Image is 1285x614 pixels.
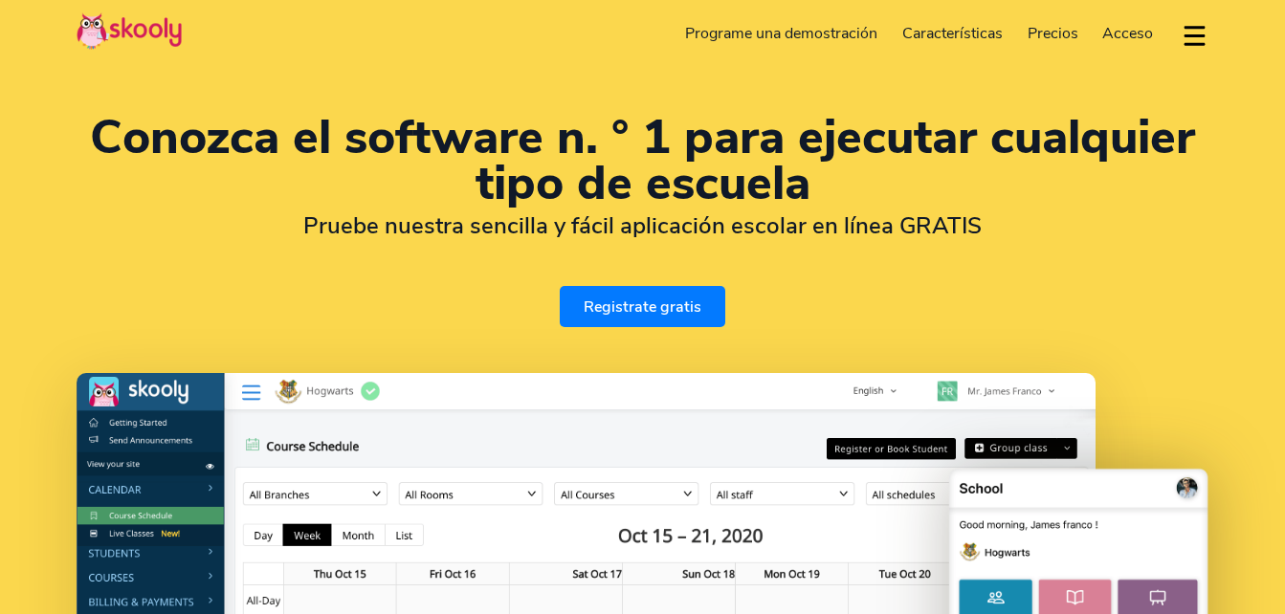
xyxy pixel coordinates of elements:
a: Acceso [1090,18,1165,49]
a: Registrate gratis [560,286,725,327]
span: Acceso [1102,23,1153,44]
span: Precios [1028,23,1078,44]
img: Skooly [77,12,182,50]
h1: Conozca el software n. ° 1 para ejecutar cualquier tipo de escuela [77,115,1208,207]
a: Características [890,18,1015,49]
button: dropdown menu [1181,13,1208,57]
a: Programe una demostración [674,18,891,49]
a: Precios [1015,18,1091,49]
h2: Pruebe nuestra sencilla y fácil aplicación escolar en línea GRATIS [77,211,1208,240]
